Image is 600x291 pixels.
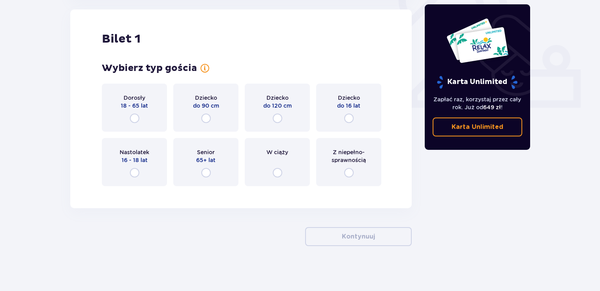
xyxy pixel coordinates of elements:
[120,148,149,156] span: Nastolatek
[195,94,217,102] span: Dziecko
[338,94,360,102] span: Dziecko
[102,32,141,47] h2: Bilet 1
[436,75,518,89] p: Karta Unlimited
[452,123,503,131] p: Karta Unlimited
[483,104,501,110] span: 649 zł
[122,156,148,164] span: 16 - 18 lat
[266,148,288,156] span: W ciąży
[263,102,292,110] span: do 120 cm
[197,148,215,156] span: Senior
[433,118,523,136] a: Karta Unlimited
[337,102,360,110] span: do 16 lat
[305,227,412,246] button: Kontynuuj
[342,232,375,241] p: Kontynuuj
[323,148,374,164] span: Z niepełno­sprawnością
[196,156,216,164] span: 65+ lat
[266,94,289,102] span: Dziecko
[446,18,509,63] img: Dwie karty całoroczne do Suntago z napisem 'UNLIMITED RELAX', na białym tle z tropikalnymi liśćmi...
[124,94,145,102] span: Dorosły
[102,62,197,74] h3: Wybierz typ gościa
[121,102,148,110] span: 18 - 65 lat
[433,95,523,111] p: Zapłać raz, korzystaj przez cały rok. Już od !
[193,102,219,110] span: do 90 cm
